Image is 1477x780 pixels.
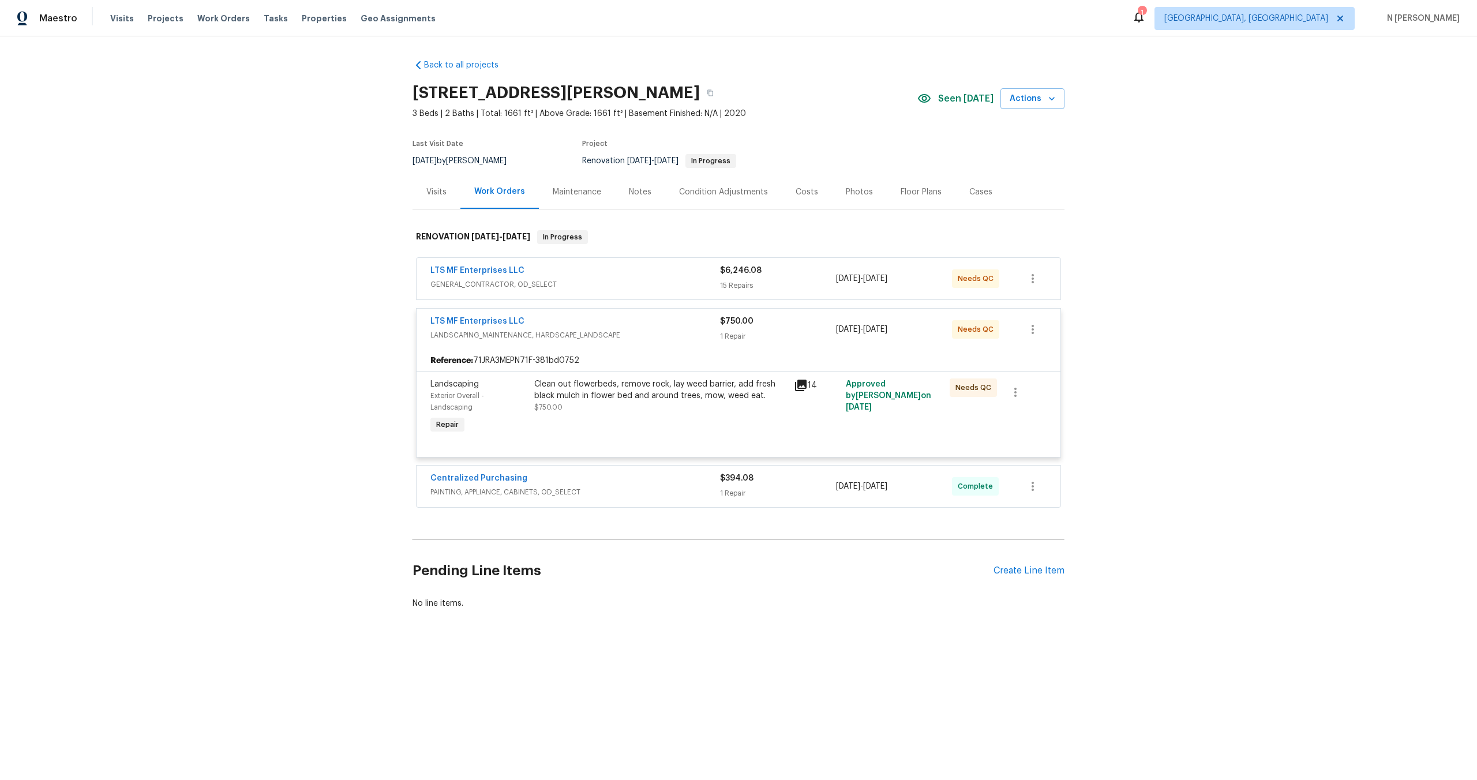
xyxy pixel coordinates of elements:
[413,157,437,165] span: [DATE]
[720,317,754,325] span: $750.00
[627,157,678,165] span: -
[503,232,530,241] span: [DATE]
[413,598,1064,609] div: No line items.
[430,317,524,325] a: LTS MF Enterprises LLC
[430,267,524,275] a: LTS MF Enterprises LLC
[836,482,860,490] span: [DATE]
[863,482,887,490] span: [DATE]
[863,275,887,283] span: [DATE]
[413,154,520,168] div: by [PERSON_NAME]
[361,13,436,24] span: Geo Assignments
[430,474,527,482] a: Centralized Purchasing
[836,273,887,284] span: -
[1138,7,1146,18] div: 1
[846,186,873,198] div: Photos
[679,186,768,198] div: Condition Adjustments
[836,481,887,492] span: -
[264,14,288,22] span: Tasks
[534,404,563,411] span: $750.00
[846,403,872,411] span: [DATE]
[938,93,994,104] span: Seen [DATE]
[1382,13,1460,24] span: N [PERSON_NAME]
[430,329,720,341] span: LANDSCAPING_MAINTENANCE, HARDSCAPE_LANDSCAPE
[794,378,839,392] div: 14
[426,186,447,198] div: Visits
[720,280,836,291] div: 15 Repairs
[955,382,996,393] span: Needs QC
[720,331,836,342] div: 1 Repair
[958,481,998,492] span: Complete
[629,186,651,198] div: Notes
[413,59,523,71] a: Back to all projects
[430,355,473,366] b: Reference:
[148,13,183,24] span: Projects
[720,487,836,499] div: 1 Repair
[958,324,998,335] span: Needs QC
[432,419,463,430] span: Repair
[534,378,787,402] div: Clean out flowerbeds, remove rock, lay weed barrier, add fresh black mulch in flower bed and arou...
[302,13,347,24] span: Properties
[39,13,77,24] span: Maestro
[901,186,942,198] div: Floor Plans
[413,108,917,119] span: 3 Beds | 2 Baths | Total: 1661 ft² | Above Grade: 1661 ft² | Basement Finished: N/A | 2020
[430,380,479,388] span: Landscaping
[582,157,736,165] span: Renovation
[846,380,931,411] span: Approved by [PERSON_NAME] on
[582,140,608,147] span: Project
[958,273,998,284] span: Needs QC
[863,325,887,333] span: [DATE]
[553,186,601,198] div: Maintenance
[1010,92,1055,106] span: Actions
[471,232,499,241] span: [DATE]
[474,186,525,197] div: Work Orders
[1164,13,1328,24] span: [GEOGRAPHIC_DATA], [GEOGRAPHIC_DATA]
[416,230,530,244] h6: RENOVATION
[413,219,1064,256] div: RENOVATION [DATE]-[DATE]In Progress
[627,157,651,165] span: [DATE]
[700,82,721,103] button: Copy Address
[720,267,762,275] span: $6,246.08
[471,232,530,241] span: -
[538,231,587,243] span: In Progress
[836,325,860,333] span: [DATE]
[836,324,887,335] span: -
[720,474,754,482] span: $394.08
[430,486,720,498] span: PAINTING, APPLIANCE, CABINETS, OD_SELECT
[413,140,463,147] span: Last Visit Date
[413,544,994,598] h2: Pending Line Items
[654,157,678,165] span: [DATE]
[687,157,735,164] span: In Progress
[110,13,134,24] span: Visits
[796,186,818,198] div: Costs
[994,565,1064,576] div: Create Line Item
[969,186,992,198] div: Cases
[417,350,1060,371] div: 71JRA3MEPN71F-381bd0752
[836,275,860,283] span: [DATE]
[430,279,720,290] span: GENERAL_CONTRACTOR, OD_SELECT
[413,87,700,99] h2: [STREET_ADDRESS][PERSON_NAME]
[430,392,484,411] span: Exterior Overall - Landscaping
[1000,88,1064,110] button: Actions
[197,13,250,24] span: Work Orders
